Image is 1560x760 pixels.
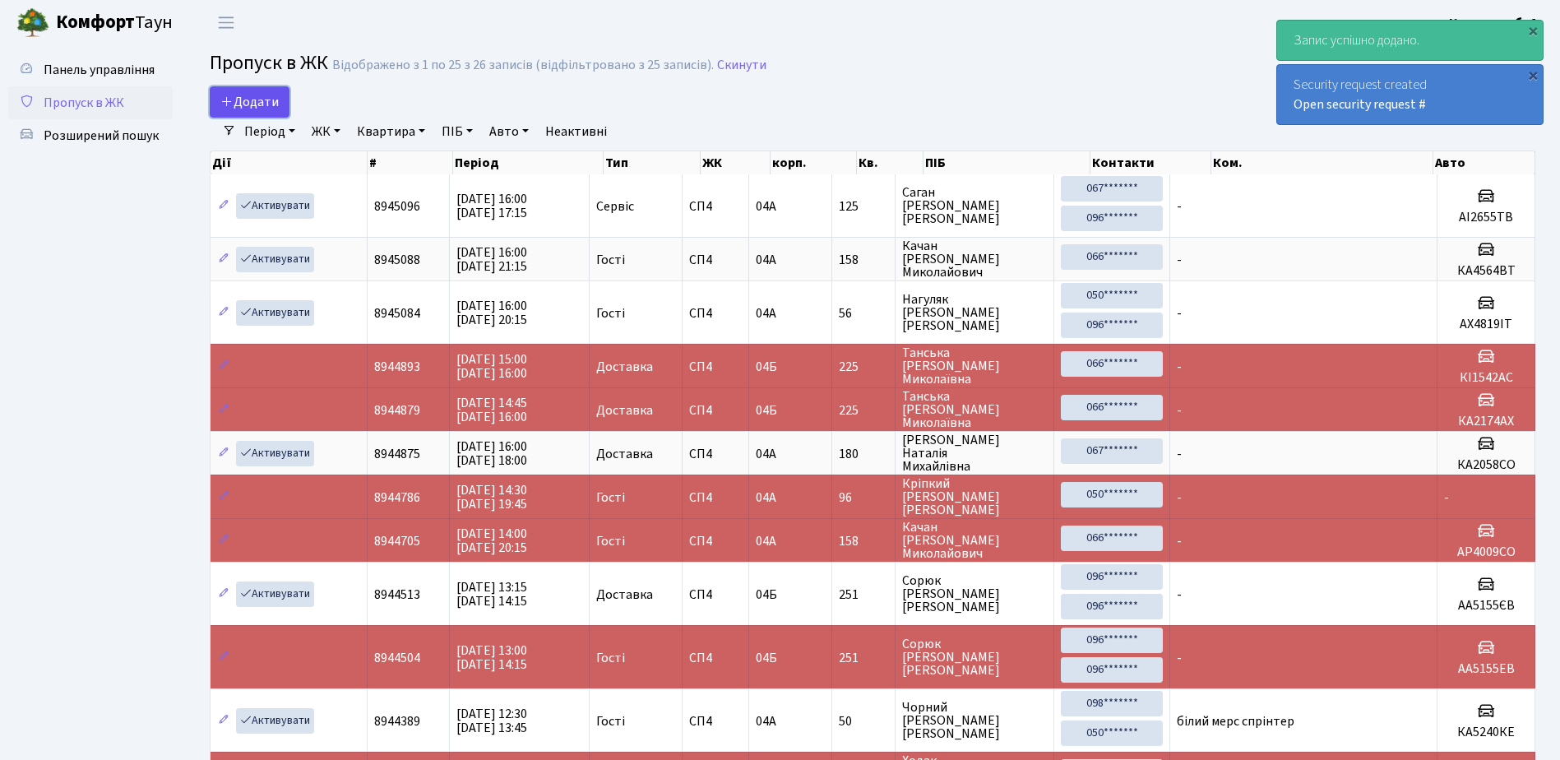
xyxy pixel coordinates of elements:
span: 04Б [756,401,777,419]
span: Доставка [596,404,653,417]
a: Період [238,118,302,146]
span: 8944513 [374,586,420,604]
a: Пропуск в ЖК [8,86,173,119]
a: Авто [483,118,535,146]
span: 158 [839,253,888,266]
span: Танська [PERSON_NAME] Миколаївна [902,346,1048,386]
span: [DATE] 16:00 [DATE] 21:15 [456,243,527,276]
span: - [1177,489,1182,507]
span: 50 [839,715,888,728]
a: Активувати [236,247,314,272]
th: Період [453,151,604,174]
span: Качан [PERSON_NAME] Миколайович [902,239,1048,279]
span: Пропуск в ЖК [44,94,124,112]
div: Відображено з 1 по 25 з 26 записів (відфільтровано з 25 записів). [332,58,714,73]
span: - [1177,401,1182,419]
a: Активувати [236,582,314,607]
span: [DATE] 15:00 [DATE] 16:00 [456,350,527,382]
span: 04А [756,712,776,730]
span: Гості [596,651,625,665]
button: Переключити навігацію [206,9,247,36]
span: - [1177,358,1182,376]
span: 225 [839,404,888,417]
span: 125 [839,200,888,213]
span: 04А [756,489,776,507]
span: СП4 [689,588,742,601]
span: Нагуляк [PERSON_NAME] [PERSON_NAME] [902,293,1048,332]
a: Неактивні [539,118,613,146]
span: 96 [839,491,888,504]
span: Доставка [596,588,653,601]
th: Кв. [857,151,924,174]
span: 56 [839,307,888,320]
a: Скинути [717,58,766,73]
span: Гості [596,491,625,504]
span: 8945088 [374,251,420,269]
span: 04Б [756,586,777,604]
span: 8944504 [374,649,420,667]
h5: КА4564ВТ [1444,263,1528,279]
span: - [1444,489,1449,507]
th: Ком. [1211,151,1433,174]
span: [DATE] 16:00 [DATE] 20:15 [456,297,527,329]
span: - [1177,251,1182,269]
span: 8945096 [374,197,420,215]
span: Доставка [596,447,653,461]
span: 04А [756,445,776,463]
a: Активувати [236,708,314,734]
span: [DATE] 12:30 [DATE] 13:45 [456,705,527,737]
span: 180 [839,447,888,461]
th: # [368,151,453,174]
span: 8944893 [374,358,420,376]
a: Активувати [236,441,314,466]
span: Сорюк [PERSON_NAME] [PERSON_NAME] [902,637,1048,677]
span: Сервіс [596,200,634,213]
span: - [1177,586,1182,604]
span: 04А [756,251,776,269]
span: 04Б [756,649,777,667]
div: Запис успішно додано. [1277,21,1543,60]
span: Пропуск в ЖК [210,49,328,77]
span: Гості [596,307,625,320]
span: 8944875 [374,445,420,463]
span: 04А [756,304,776,322]
span: 251 [839,588,888,601]
span: [DATE] 14:45 [DATE] 16:00 [456,394,527,426]
span: Розширений пошук [44,127,159,145]
a: Панель управління [8,53,173,86]
span: [DATE] 14:00 [DATE] 20:15 [456,525,527,557]
a: Квартира [350,118,432,146]
div: × [1525,67,1541,83]
span: 04Б [756,358,777,376]
th: Авто [1433,151,1535,174]
h5: КА5240КЕ [1444,725,1528,740]
span: білий мерс спрінтер [1177,712,1294,730]
span: Панель управління [44,61,155,79]
span: - [1177,304,1182,322]
a: Open security request # [1294,95,1426,114]
span: Кріпкий [PERSON_NAME] [PERSON_NAME] [902,477,1048,517]
h5: АА5155ЄВ [1444,598,1528,614]
span: Гості [596,535,625,548]
h5: АІ2655ТВ [1444,210,1528,225]
span: СП4 [689,535,742,548]
span: [DATE] 13:00 [DATE] 14:15 [456,642,527,674]
a: ЖК [305,118,347,146]
span: - [1177,197,1182,215]
th: ЖК [701,151,771,174]
span: [PERSON_NAME] Наталія Михайлівна [902,433,1048,473]
h5: AP4009CO [1444,545,1528,560]
h5: КА2058СО [1444,457,1528,473]
span: - [1177,532,1182,550]
span: Додати [220,93,279,111]
span: [DATE] 14:30 [DATE] 19:45 [456,481,527,513]
span: 04А [756,197,776,215]
span: Таун [56,9,173,37]
span: Сорюк [PERSON_NAME] [PERSON_NAME] [902,574,1048,614]
div: × [1525,22,1541,39]
span: Гості [596,715,625,728]
h5: КА2174АХ [1444,414,1528,429]
th: Дії [211,151,368,174]
span: Танська [PERSON_NAME] Миколаївна [902,390,1048,429]
span: 8944389 [374,712,420,730]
